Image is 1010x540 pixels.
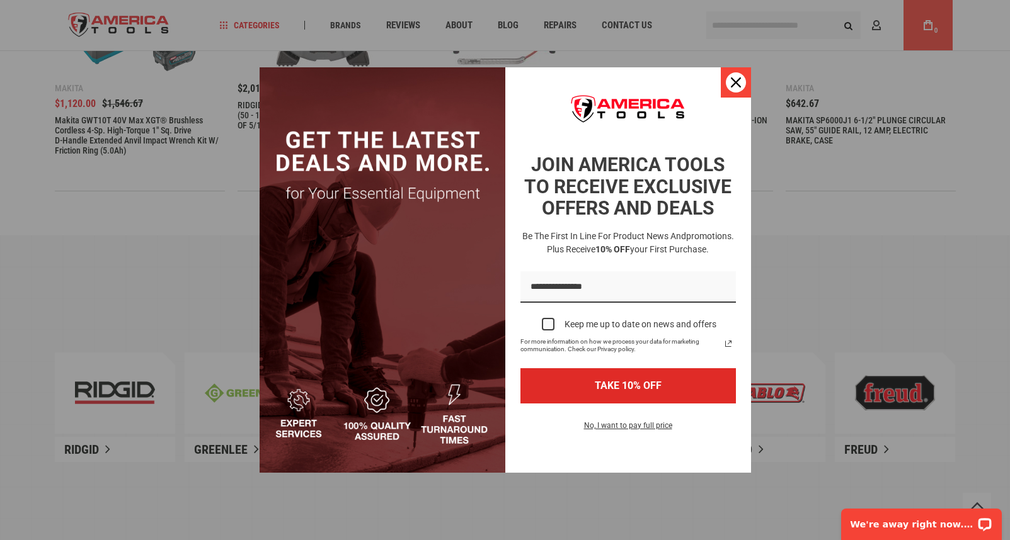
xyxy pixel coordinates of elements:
div: Keep me up to date on news and offers [565,319,716,330]
button: TAKE 10% OFF [520,368,736,403]
iframe: LiveChat chat widget [833,500,1010,540]
strong: 10% OFF [595,244,630,254]
a: Read our Privacy Policy [721,336,736,351]
span: promotions. Plus receive your first purchase. [547,231,734,254]
h3: Be the first in line for product news and [518,230,738,256]
svg: link icon [721,336,736,351]
svg: close icon [731,77,741,87]
input: Email field [520,271,736,303]
span: For more information on how we process your data for marketing communication. Check our Privacy p... [520,338,721,353]
button: Close [721,67,751,98]
button: No, I want to pay full price [574,419,682,440]
strong: JOIN AMERICA TOOLS TO RECEIVE EXCLUSIVE OFFERS AND DEALS [524,154,732,219]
